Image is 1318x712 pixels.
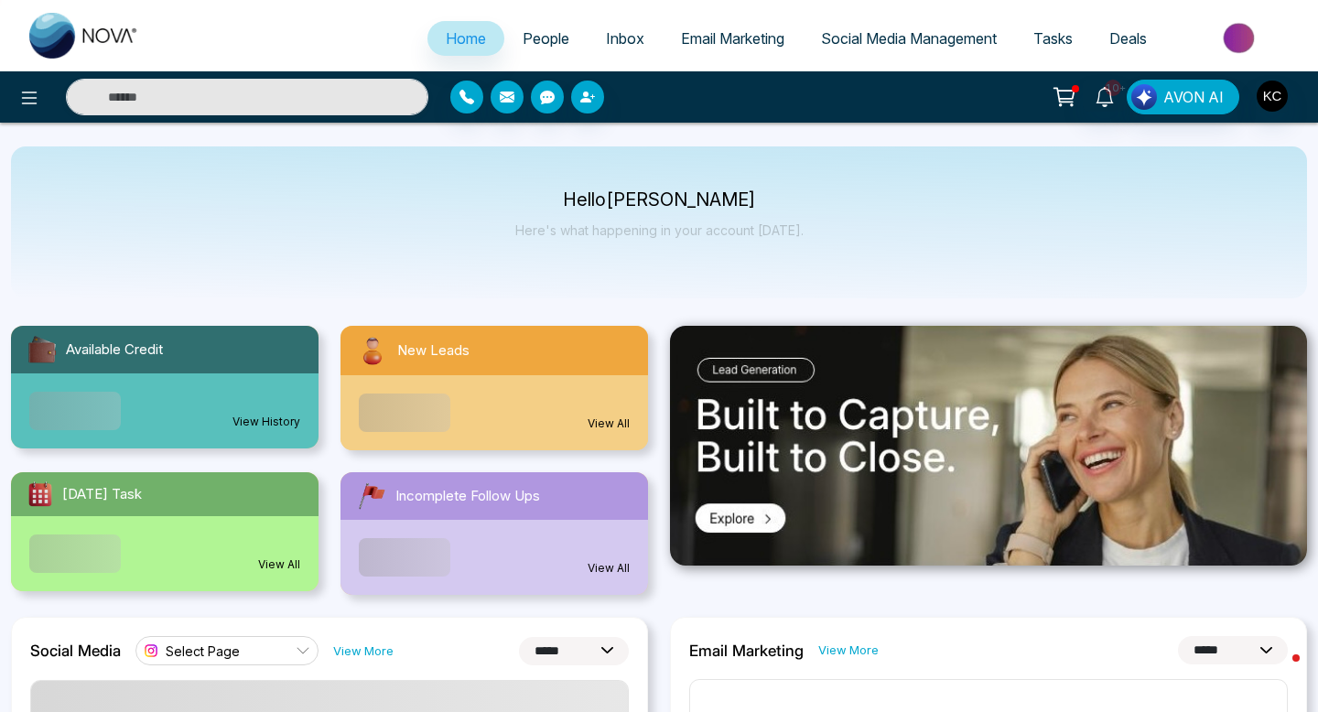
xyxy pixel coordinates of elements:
[1257,81,1288,112] img: User Avatar
[515,192,804,208] p: Hello [PERSON_NAME]
[1015,21,1091,56] a: Tasks
[1033,29,1073,48] span: Tasks
[166,642,240,660] span: Select Page
[818,642,879,659] a: View More
[681,29,784,48] span: Email Marketing
[232,414,300,430] a: View History
[26,480,55,509] img: todayTask.svg
[446,29,486,48] span: Home
[355,480,388,512] img: followUps.svg
[26,333,59,366] img: availableCredit.svg
[142,642,160,660] img: instagram
[821,29,997,48] span: Social Media Management
[30,642,121,660] h2: Social Media
[689,642,804,660] h2: Email Marketing
[663,21,803,56] a: Email Marketing
[606,29,644,48] span: Inbox
[329,326,659,450] a: New LeadsView All
[427,21,504,56] a: Home
[329,472,659,595] a: Incomplete Follow UpsView All
[670,326,1307,566] img: .
[1091,21,1165,56] a: Deals
[1131,84,1157,110] img: Lead Flow
[1174,17,1307,59] img: Market-place.gif
[803,21,1015,56] a: Social Media Management
[588,21,663,56] a: Inbox
[395,486,540,507] span: Incomplete Follow Ups
[515,222,804,238] p: Here's what happening in your account [DATE].
[1256,650,1300,694] iframe: Intercom live chat
[1105,80,1121,96] span: 10+
[1109,29,1147,48] span: Deals
[355,333,390,368] img: newLeads.svg
[29,13,139,59] img: Nova CRM Logo
[1127,80,1239,114] button: AVON AI
[504,21,588,56] a: People
[258,556,300,573] a: View All
[62,484,142,505] span: [DATE] Task
[523,29,569,48] span: People
[333,642,394,660] a: View More
[588,560,630,577] a: View All
[66,340,163,361] span: Available Credit
[1083,80,1127,112] a: 10+
[1163,86,1224,108] span: AVON AI
[397,340,470,361] span: New Leads
[588,415,630,432] a: View All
